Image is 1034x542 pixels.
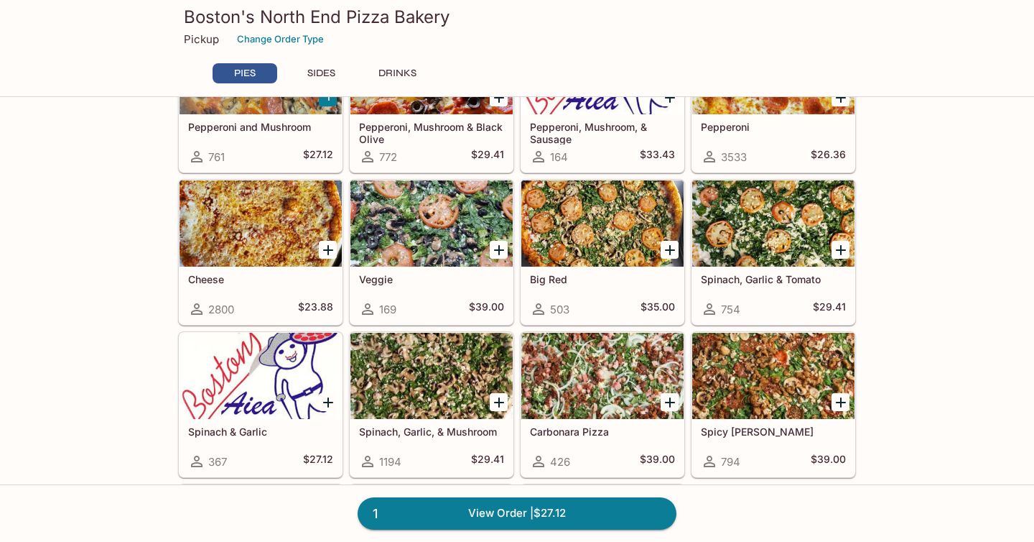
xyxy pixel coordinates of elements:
[359,426,504,438] h5: Spinach, Garlic, & Mushroom
[521,28,684,114] div: Pepperoni, Mushroom, & Sausage
[721,150,747,164] span: 3533
[471,148,504,165] h5: $29.41
[550,150,568,164] span: 164
[692,28,854,114] div: Pepperoni
[701,426,846,438] h5: Spicy [PERSON_NAME]
[184,32,219,46] p: Pickup
[303,453,333,470] h5: $27.12
[179,332,343,477] a: Spinach & Garlic367$27.12
[692,180,854,267] div: Spinach, Garlic & Tomato
[364,504,386,524] span: 1
[350,27,513,173] a: Pepperoni, Mushroom & Black Olive772$29.41
[811,453,846,470] h5: $39.00
[490,393,508,411] button: Add Spinach, Garlic, & Mushroom
[832,393,849,411] button: Add Spicy Jenny
[811,148,846,165] h5: $26.36
[350,180,513,325] a: Veggie169$39.00
[550,303,569,316] span: 503
[721,303,740,316] span: 754
[188,273,333,285] h5: Cheese
[530,426,675,438] h5: Carbonara Pizza
[319,88,337,106] button: Add Pepperoni and Mushroom
[180,28,342,114] div: Pepperoni and Mushroom
[358,497,676,529] a: 1View Order |$27.12
[359,121,504,144] h5: Pepperoni, Mushroom & Black Olive
[832,88,849,106] button: Add Pepperoni
[521,333,684,419] div: Carbonara Pizza
[521,27,684,173] a: Pepperoni, Mushroom, & Sausage164$33.43
[319,241,337,259] button: Add Cheese
[640,148,675,165] h5: $33.43
[521,180,684,325] a: Big Red503$35.00
[188,121,333,133] h5: Pepperoni and Mushroom
[469,300,504,318] h5: $39.00
[490,88,508,106] button: Add Pepperoni, Mushroom & Black Olive
[701,121,846,133] h5: Pepperoni
[365,63,429,83] button: DRINKS
[179,180,343,325] a: Cheese2800$23.88
[661,393,679,411] button: Add Carbonara Pizza
[350,333,513,419] div: Spinach, Garlic, & Mushroom
[661,88,679,106] button: Add Pepperoni, Mushroom, & Sausage
[521,180,684,267] div: Big Red
[213,63,277,83] button: PIES
[692,333,854,419] div: Spicy Jenny
[641,300,675,318] h5: $35.00
[298,300,333,318] h5: $23.88
[303,148,333,165] h5: $27.12
[530,273,675,285] h5: Big Red
[691,180,855,325] a: Spinach, Garlic & Tomato754$29.41
[350,180,513,267] div: Veggie
[813,300,846,318] h5: $29.41
[230,28,330,50] button: Change Order Type
[721,455,740,469] span: 794
[661,241,679,259] button: Add Big Red
[530,121,675,144] h5: Pepperoni, Mushroom, & Sausage
[180,333,342,419] div: Spinach & Garlic
[319,393,337,411] button: Add Spinach & Garlic
[701,273,846,285] h5: Spinach, Garlic & Tomato
[180,180,342,267] div: Cheese
[379,455,401,469] span: 1194
[691,332,855,477] a: Spicy [PERSON_NAME]794$39.00
[208,455,227,469] span: 367
[188,426,333,438] h5: Spinach & Garlic
[691,27,855,173] a: Pepperoni3533$26.36
[184,6,850,28] h3: Boston's North End Pizza Bakery
[350,332,513,477] a: Spinach, Garlic, & Mushroom1194$29.41
[521,332,684,477] a: Carbonara Pizza426$39.00
[379,303,396,316] span: 169
[471,453,504,470] h5: $29.41
[208,150,225,164] span: 761
[208,303,234,316] span: 2800
[359,273,504,285] h5: Veggie
[550,455,570,469] span: 426
[179,27,343,173] a: Pepperoni and Mushroom761$27.12
[640,453,675,470] h5: $39.00
[379,150,397,164] span: 772
[490,241,508,259] button: Add Veggie
[350,28,513,114] div: Pepperoni, Mushroom & Black Olive
[289,63,353,83] button: SIDES
[832,241,849,259] button: Add Spinach, Garlic & Tomato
